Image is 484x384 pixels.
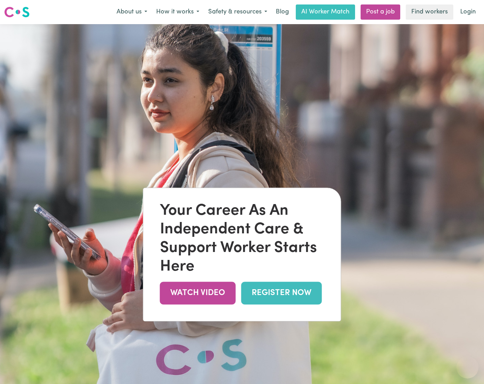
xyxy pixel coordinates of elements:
button: About us [112,5,152,19]
div: Your Career As An Independent Care & Support Worker Starts Here [160,202,324,276]
a: Blog [272,4,293,20]
a: Post a job [361,4,400,20]
a: Careseekers logo [4,4,30,20]
button: How it works [152,5,204,19]
img: Careseekers logo [4,6,30,18]
button: Safety & resources [204,5,272,19]
a: WATCH VIDEO [160,282,236,304]
iframe: Button to launch messaging window, conversation in progress [456,356,478,378]
a: Find workers [406,4,453,20]
a: AI Worker Match [296,4,355,20]
a: REGISTER NOW [241,282,322,304]
a: Login [456,4,480,20]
